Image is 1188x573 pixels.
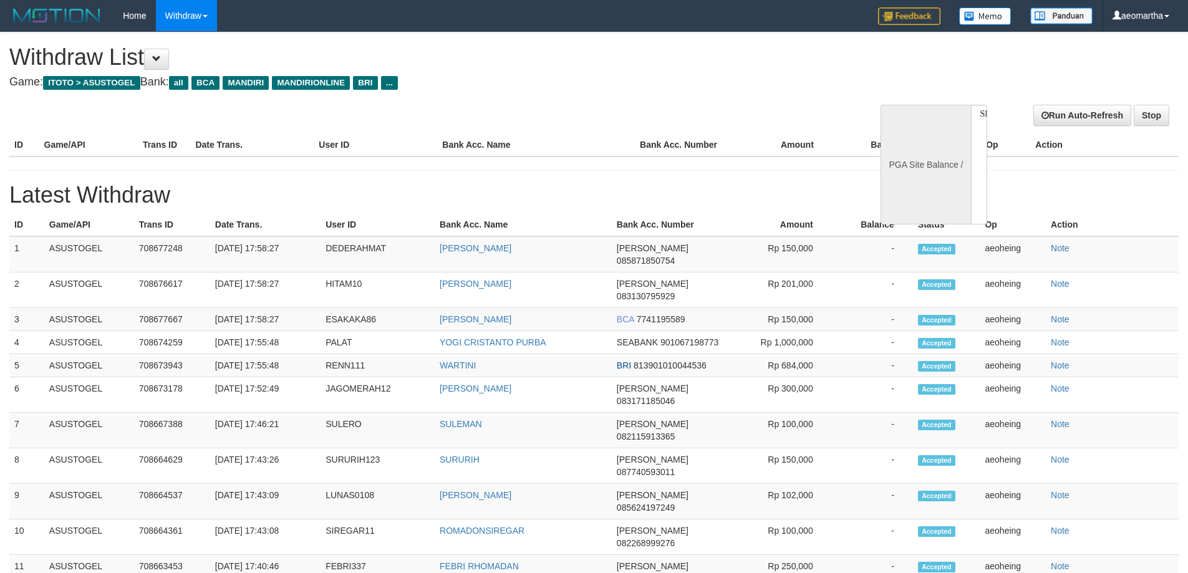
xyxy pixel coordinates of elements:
[617,538,675,548] span: 082268999276
[637,314,685,324] span: 7741195589
[134,413,210,448] td: 708667388
[44,236,134,272] td: ASUSTOGEL
[210,448,321,484] td: [DATE] 17:43:26
[134,308,210,331] td: 708677667
[44,413,134,448] td: ASUSTOGEL
[321,213,435,236] th: User ID
[39,133,138,156] th: Game/API
[44,354,134,377] td: ASUSTOGEL
[44,484,134,519] td: ASUSTOGEL
[9,236,44,272] td: 1
[1051,419,1070,429] a: Note
[729,354,831,377] td: Rp 684,000
[191,76,220,90] span: BCA
[9,448,44,484] td: 8
[44,448,134,484] td: ASUSTOGEL
[134,484,210,519] td: 708664537
[832,272,913,308] td: -
[440,360,476,370] a: WARTINI
[980,484,1046,519] td: aeoheing
[134,519,210,555] td: 708664361
[660,337,718,347] span: 901067198773
[440,314,511,324] a: [PERSON_NAME]
[134,448,210,484] td: 708664629
[44,377,134,413] td: ASUSTOGEL
[878,7,940,25] img: Feedback.jpg
[44,519,134,555] td: ASUSTOGEL
[980,213,1046,236] th: Op
[321,354,435,377] td: RENN111
[1051,455,1070,465] a: Note
[832,484,913,519] td: -
[223,76,269,90] span: MANDIRI
[980,354,1046,377] td: aeoheing
[980,272,1046,308] td: aeoheing
[918,279,955,290] span: Accepted
[9,183,1179,208] h1: Latest Withdraw
[918,526,955,537] span: Accepted
[832,236,913,272] td: -
[440,383,511,393] a: [PERSON_NAME]
[9,308,44,331] td: 3
[1051,243,1070,253] a: Note
[612,213,729,236] th: Bank Acc. Number
[729,484,831,519] td: Rp 102,000
[1046,213,1179,236] th: Action
[881,105,970,224] div: PGA Site Balance /
[959,7,1012,25] img: Button%20Memo.svg
[729,519,831,555] td: Rp 100,000
[980,331,1046,354] td: aeoheing
[617,526,688,536] span: [PERSON_NAME]
[44,272,134,308] td: ASUSTOGEL
[44,213,134,236] th: Game/API
[729,213,831,236] th: Amount
[210,236,321,272] td: [DATE] 17:58:27
[617,396,675,406] span: 083171185046
[729,377,831,413] td: Rp 300,000
[440,455,480,465] a: SURURIH
[617,291,675,301] span: 083130795929
[9,413,44,448] td: 7
[729,448,831,484] td: Rp 150,000
[1030,7,1093,24] img: panduan.png
[321,331,435,354] td: PALAT
[321,236,435,272] td: DEDERAHMAT
[832,519,913,555] td: -
[9,272,44,308] td: 2
[729,308,831,331] td: Rp 150,000
[729,236,831,272] td: Rp 150,000
[440,419,482,429] a: SULEMAN
[9,76,780,89] h4: Game: Bank:
[617,256,675,266] span: 085871850754
[43,76,140,90] span: ITOTO > ASUSTOGEL
[918,384,955,395] span: Accepted
[980,413,1046,448] td: aeoheing
[832,308,913,331] td: -
[980,519,1046,555] td: aeoheing
[440,490,511,500] a: [PERSON_NAME]
[9,6,104,25] img: MOTION_logo.png
[832,331,913,354] td: -
[169,76,188,90] span: all
[1051,490,1070,500] a: Note
[134,236,210,272] td: 708677248
[918,455,955,466] span: Accepted
[353,76,377,90] span: BRI
[1134,105,1169,126] a: Stop
[617,503,675,513] span: 085624197249
[9,484,44,519] td: 9
[210,331,321,354] td: [DATE] 17:55:48
[918,562,955,572] span: Accepted
[832,377,913,413] td: -
[617,561,688,571] span: [PERSON_NAME]
[44,331,134,354] td: ASUSTOGEL
[617,467,675,477] span: 087740593011
[832,448,913,484] td: -
[733,133,832,156] th: Amount
[1051,314,1070,324] a: Note
[980,448,1046,484] td: aeoheing
[440,337,546,347] a: YOGI CRISTANTO PURBA
[980,236,1046,272] td: aeoheing
[918,244,955,254] span: Accepted
[832,413,913,448] td: -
